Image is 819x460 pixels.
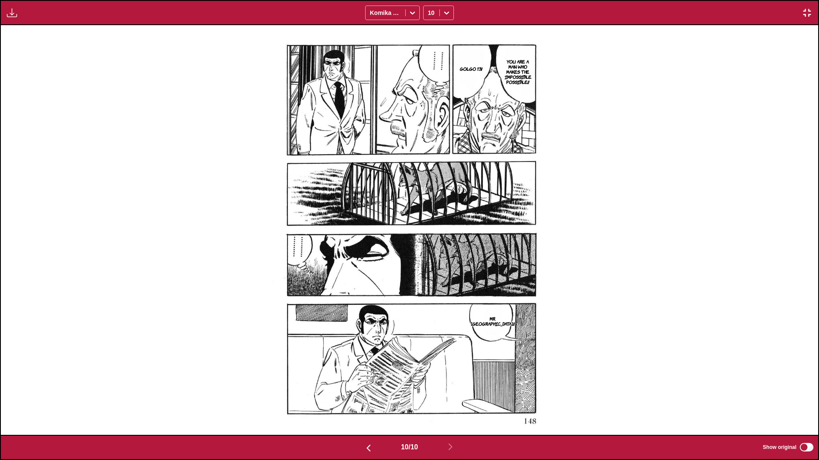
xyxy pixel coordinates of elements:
img: Next page [445,442,456,452]
img: Download translated images [7,8,17,18]
img: Previous page [363,443,374,453]
p: Mr. [GEOGRAPHIC_DATA]!! [469,314,517,328]
input: Show original [800,443,813,451]
img: Manga Panel [271,25,548,435]
p: You are a man who makes the impossible possible!! [503,57,533,86]
p: Golgo 13! [458,64,484,73]
span: Show original [763,444,796,450]
span: 10 / 10 [401,443,418,451]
